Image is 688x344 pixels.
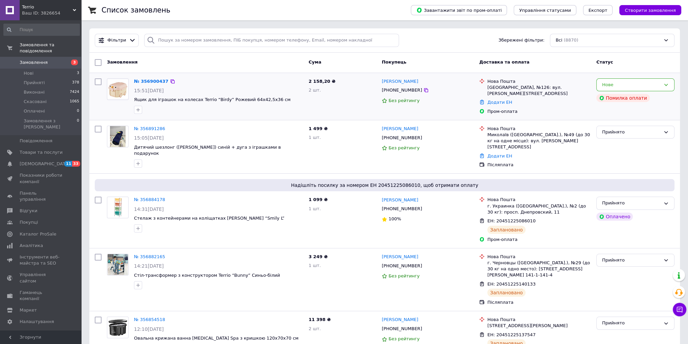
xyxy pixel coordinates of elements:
[596,94,650,102] div: Помилка оплати
[487,84,591,97] div: [GEOGRAPHIC_DATA], №126: вул. [PERSON_NAME][STREET_ADDRESS]
[380,324,423,333] div: [PHONE_NUMBER]
[20,272,63,284] span: Управління сайтом
[20,319,54,325] span: Налаштування
[134,97,290,102] a: Ящик для іграшок на колесах Terrio “Birdy” Рожевий 64х42,5х36 см
[20,149,63,155] span: Товари та послуги
[583,5,613,15] button: Експорт
[602,257,661,264] div: Прийнято
[487,332,535,337] span: ЕН: 20451225137547
[20,208,37,214] span: Відгуки
[20,161,70,167] span: [DEMOGRAPHIC_DATA]
[487,197,591,203] div: Нова Пошта
[70,89,79,95] span: 7424
[487,254,591,260] div: Нова Пошта
[487,100,512,105] a: Додати ЕН
[107,317,129,338] a: Фото товару
[134,336,298,341] a: Овальна крижана ванна [MEDICAL_DATA] Spa з кришкою 120x70x70 см
[602,81,661,89] div: Нове
[20,243,43,249] span: Аналітика
[596,213,633,221] div: Оплачено
[107,318,128,337] img: Фото товару
[20,172,63,185] span: Показники роботи компанії
[487,218,535,223] span: ЕН: 20451225086010
[487,260,591,278] div: г. Черновцы ([GEOGRAPHIC_DATA].), №29 (до 30 кг на одно место): [STREET_ADDRESS][PERSON_NAME] 141...
[380,262,423,270] div: [PHONE_NUMBER]
[134,273,280,278] a: Стіл-трансформер з конструктором Terrio “Bunny” Синьо-білий
[519,8,571,13] span: Управління статусами
[487,289,526,297] div: Заплановано
[487,162,591,168] div: Післяплата
[134,145,281,156] a: Дитячий шезлонг ([PERSON_NAME]) синій + дуга з іграшками в подарунок
[389,336,420,341] span: Без рейтингу
[309,254,328,259] span: 3 249 ₴
[389,273,420,278] span: Без рейтингу
[673,303,686,316] button: Чат з покупцем
[134,263,164,269] span: 14:21[DATE]
[144,34,399,47] input: Пошук за номером замовлення, ПІБ покупця, номером телефону, Email, номером накладної
[20,254,63,266] span: Інструменти веб-майстра та SEO
[107,78,129,100] a: Фото товару
[498,37,545,44] span: Збережені фільтри:
[24,108,45,114] span: Оплачені
[77,108,79,114] span: 0
[589,8,607,13] span: Експорт
[602,200,661,207] div: Прийнято
[112,197,123,218] img: Фото товару
[380,133,423,142] div: [PHONE_NUMBER]
[72,80,79,86] span: 378
[596,59,613,65] span: Статус
[77,118,79,130] span: 0
[382,317,418,323] a: [PERSON_NAME]
[479,59,529,65] span: Доставка та оплата
[382,126,418,132] a: [PERSON_NAME]
[134,88,164,93] span: 15:51[DATE]
[309,79,335,84] span: 2 158,20 ₴
[625,8,676,13] span: Створити замовлення
[487,226,526,234] div: Заплановано
[134,317,165,322] a: № 356854518
[487,237,591,243] div: Пром-оплата
[134,254,165,259] a: № 356882165
[24,118,77,130] span: Замовлення з [PERSON_NAME]
[309,197,328,202] span: 1 099 ₴
[107,254,129,275] a: Фото товару
[514,5,576,15] button: Управління статусами
[487,203,591,215] div: г. Украинка ([GEOGRAPHIC_DATA].), №2 (до 30 кг): просп. Днепровский, 11
[20,219,38,225] span: Покупці
[487,132,591,150] div: Миколаїв ([GEOGRAPHIC_DATA].), №49 (до 30 кг на одне місце): вул. [PERSON_NAME][STREET_ADDRESS]
[309,59,321,65] span: Cума
[382,78,418,85] a: [PERSON_NAME]
[107,126,129,147] a: Фото товару
[487,317,591,323] div: Нова Пошта
[20,59,48,66] span: Замовлення
[563,38,578,43] span: (8870)
[382,59,406,65] span: Покупець
[487,323,591,329] div: [STREET_ADDRESS][PERSON_NAME]
[380,86,423,95] div: [PHONE_NUMBER]
[556,37,562,44] span: Всі
[107,59,137,65] span: Замовлення
[22,4,73,10] span: Terrio
[22,10,81,16] div: Ваш ID: 3826654
[613,7,681,13] a: Створити замовлення
[24,89,45,95] span: Виконані
[24,99,47,105] span: Скасовані
[382,254,418,260] a: [PERSON_NAME]
[108,254,128,275] img: Фото товару
[134,216,284,221] a: Стелаж з контейнерами на коліщатках [PERSON_NAME] “Smily L”
[382,197,418,203] a: [PERSON_NAME]
[602,129,661,136] div: Прийнято
[389,98,420,103] span: Без рейтингу
[487,108,591,115] div: Пром-оплата
[134,326,164,332] span: 12:10[DATE]
[309,263,321,268] span: 1 шт.
[110,126,126,147] img: Фото товару
[411,5,507,15] button: Завантажити звіт по пром-оплаті
[416,7,502,13] span: Завантажити звіт по пром-оплаті
[107,197,129,218] a: Фото товару
[20,190,63,202] span: Панель управління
